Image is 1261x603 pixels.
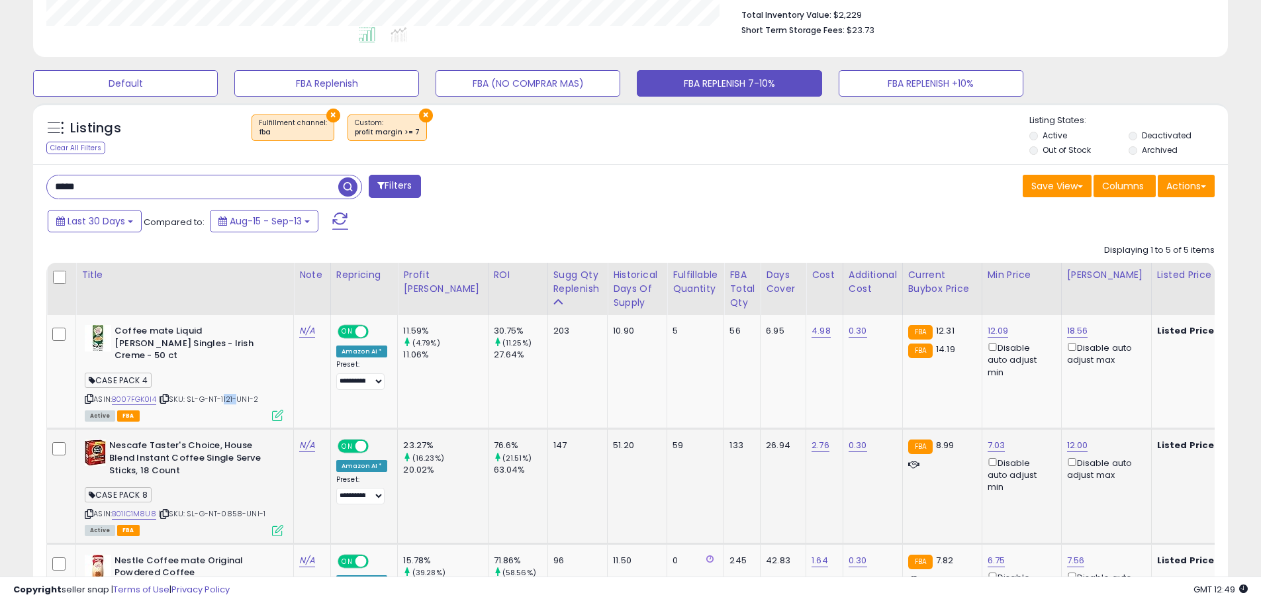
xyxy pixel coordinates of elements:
button: Default [33,70,218,97]
a: 1.64 [812,554,828,567]
button: Aug-15 - Sep-13 [210,210,318,232]
div: 71.86% [494,555,547,567]
a: 6.75 [988,554,1005,567]
span: ON [339,441,355,452]
span: OFF [367,441,388,452]
div: 26.94 [766,440,796,451]
div: Additional Cost [849,268,897,296]
a: N/A [299,324,315,338]
div: 63.04% [494,464,547,476]
div: [PERSON_NAME] [1067,268,1146,282]
div: Min Price [988,268,1056,282]
a: N/A [299,439,315,452]
div: FBA Total Qty [729,268,755,310]
div: 0 [673,555,714,567]
a: 0.30 [849,554,867,567]
div: Disable auto adjust max [1067,455,1141,481]
span: Aug-15 - Sep-13 [230,214,302,228]
div: 133 [729,440,750,451]
span: ON [339,555,355,567]
span: Custom: [355,118,420,138]
div: ASIN: [85,325,283,420]
div: Profit [PERSON_NAME] [403,268,482,296]
span: 2025-10-14 12:49 GMT [1193,583,1248,596]
span: FBA [117,410,140,422]
div: 10.90 [613,325,657,337]
div: 15.78% [403,555,487,567]
small: (4.79%) [412,338,440,348]
a: 4.98 [812,324,831,338]
small: FBA [908,325,933,340]
span: | SKU: SL-G-NT-0858-UNI-1 [158,508,265,519]
label: Archived [1142,144,1178,156]
button: Last 30 Days [48,210,142,232]
a: 12.00 [1067,439,1088,452]
div: 20.02% [403,464,487,476]
button: × [326,109,340,122]
span: All listings currently available for purchase on Amazon [85,525,115,536]
small: FBA [908,440,933,454]
div: Disable auto adjust min [988,340,1051,379]
div: 23.27% [403,440,487,451]
small: (16.23%) [412,453,444,463]
div: Note [299,268,325,282]
p: Listing States: [1029,115,1228,127]
div: profit margin >= 7 [355,128,420,137]
span: 12.31 [936,324,955,337]
div: Disable auto adjust max [1067,340,1141,366]
div: fba [259,128,327,137]
div: Disable auto adjust min [988,455,1051,494]
b: Short Term Storage Fees: [741,24,845,36]
b: Listed Price: [1157,439,1217,451]
img: 41AnQEoLSQL._SL40_.jpg [85,325,111,351]
h5: Listings [70,119,121,138]
button: FBA (NO COMPRAR MAS) [436,70,620,97]
button: FBA REPLENISH +10% [839,70,1023,97]
div: ASIN: [85,440,283,534]
div: Historical Days Of Supply [613,268,661,310]
a: Privacy Policy [171,583,230,596]
div: 30.75% [494,325,547,337]
img: 414ikzd-TyL._SL40_.jpg [85,555,111,581]
div: 6.95 [766,325,796,337]
div: Cost [812,268,837,282]
span: All listings currently available for purchase on Amazon [85,410,115,422]
span: Fulfillment channel : [259,118,327,138]
div: 76.6% [494,440,547,451]
div: 245 [729,555,750,567]
b: Coffee mate Liquid [PERSON_NAME] Singles - Irish Creme - 50 ct [115,325,275,365]
span: OFF [367,326,388,338]
a: 18.56 [1067,324,1088,338]
a: 7.03 [988,439,1005,452]
div: Clear All Filters [46,142,105,154]
div: 51.20 [613,440,657,451]
a: B01IC1M8U8 [112,508,156,520]
span: FBA [117,525,140,536]
div: Displaying 1 to 5 of 5 items [1104,244,1215,257]
img: 51xSkgbWZdL._SL40_.jpg [85,440,106,466]
span: CASE PACK 4 [85,373,152,388]
strong: Copyright [13,583,62,596]
div: 11.06% [403,349,487,361]
small: (11.25%) [502,338,532,348]
div: 11.50 [613,555,657,567]
div: Preset: [336,360,388,390]
div: Current Buybox Price [908,268,976,296]
span: CASE PACK 8 [85,487,152,502]
button: Actions [1158,175,1215,197]
small: FBA [908,344,933,358]
a: 0.30 [849,439,867,452]
button: FBA REPLENISH 7-10% [637,70,821,97]
button: Columns [1094,175,1156,197]
div: 203 [553,325,598,337]
div: 27.64% [494,349,547,361]
b: Total Inventory Value: [741,9,831,21]
span: 8.99 [936,439,955,451]
a: 2.76 [812,439,829,452]
button: FBA Replenish [234,70,419,97]
span: Compared to: [144,216,205,228]
span: OFF [367,555,388,567]
span: Columns [1102,179,1144,193]
div: 11.59% [403,325,487,337]
a: B007FGK0I4 [112,394,156,405]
